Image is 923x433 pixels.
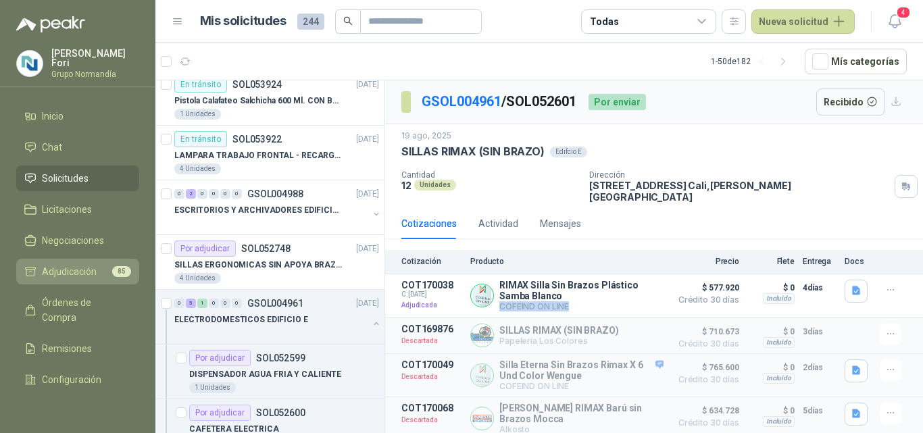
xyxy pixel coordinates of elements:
div: 1 [197,299,207,308]
div: 4 Unidades [174,163,221,174]
p: [PERSON_NAME] RIMAX Barú sin Brazos Mocca [499,403,664,424]
div: 0 [220,189,230,199]
p: SOL052748 [241,244,291,253]
p: Papeleria Los Colores [499,336,619,346]
div: Todas [590,14,618,29]
div: 0 [232,189,242,199]
a: Inicio [16,103,139,129]
p: 19 ago, 2025 [401,130,451,143]
p: Silla Eterna Sin Brazos Rimax X 6 Und Color Wengue [499,359,664,381]
span: Configuración [42,372,101,387]
span: $ 765.600 [672,359,739,376]
div: En tránsito [174,131,227,147]
p: $ 0 [747,324,795,340]
p: [DATE] [356,297,379,310]
button: 4 [882,9,907,34]
p: GSOL004988 [247,189,303,199]
span: search [343,16,353,26]
img: Company Logo [471,407,493,430]
div: 0 [209,299,219,308]
p: COT170049 [401,359,462,370]
p: SOL052599 [256,353,305,363]
p: SILLAS ERGONOMICAS SIN APOYA BRAZOS [174,259,343,272]
div: 2 [186,189,196,199]
span: 85 [112,266,131,277]
div: Incluido [763,373,795,384]
p: / SOL052601 [422,91,578,112]
div: 0 [197,189,207,199]
a: Chat [16,134,139,160]
p: COFEIND ON LINE [499,381,664,391]
div: 4 Unidades [174,273,221,284]
div: Cotizaciones [401,216,457,231]
p: Adjudicada [401,299,462,312]
p: Dirección [589,170,889,180]
p: 4 días [803,280,837,296]
p: RIMAX Silla Sin Brazos Plástico Samba Blanco [499,280,664,301]
button: Recibido [816,88,886,116]
span: Adjudicación [42,264,97,279]
p: [DATE] [356,133,379,146]
span: 4 [896,6,911,19]
div: Edifcio E [550,147,587,157]
p: $ 0 [747,403,795,419]
p: SOL053924 [232,80,282,89]
a: Solicitudes [16,165,139,191]
div: Por enviar [589,94,646,110]
p: Producto [470,257,664,266]
div: 5 [186,299,196,308]
p: 12 [401,180,411,191]
div: Actividad [478,216,518,231]
p: ESCRITORIOS Y ARCHIVADORES EDIFICIO E [174,204,343,217]
p: SILLAS RIMAX (SIN BRAZO) [499,325,619,336]
a: Órdenes de Compra [16,290,139,330]
span: $ 710.673 [672,324,739,340]
a: Manuales y ayuda [16,398,139,424]
img: Company Logo [471,324,493,347]
button: Nueva solicitud [751,9,855,34]
span: Órdenes de Compra [42,295,126,325]
span: Negociaciones [42,233,104,248]
a: Adjudicación85 [16,259,139,284]
div: 1 - 50 de 182 [711,51,794,72]
a: En tránsitoSOL053922[DATE] LAMPARA TRABAJO FRONTAL - RECARGABLE4 Unidades [155,126,384,180]
p: SOL052600 [256,408,305,417]
div: Incluido [763,416,795,427]
p: COT170068 [401,403,462,413]
p: Grupo Normandía [51,70,139,78]
img: Logo peakr [16,16,85,32]
p: Flete [747,257,795,266]
p: 2 días [803,359,837,376]
p: Docs [845,257,872,266]
p: [DATE] [356,78,379,91]
span: Remisiones [42,341,92,356]
div: 1 Unidades [174,109,221,120]
a: En tránsitoSOL053924[DATE] Pistola Calafateo Salchicha 600 Ml. CON BOQUILLA1 Unidades [155,71,384,126]
a: 0 5 1 0 0 0 GSOL004961[DATE] ELECTRODOMESTICOS EDIFICIO E [174,295,382,338]
a: Configuración [16,367,139,392]
span: $ 577.920 [672,280,739,296]
img: Company Logo [471,284,493,307]
p: [STREET_ADDRESS] Cali , [PERSON_NAME][GEOGRAPHIC_DATA] [589,180,889,203]
span: C: [DATE] [401,290,462,299]
div: Por adjudicar [189,350,251,366]
span: Crédito 30 días [672,419,739,427]
h1: Mis solicitudes [200,11,286,31]
div: Por adjudicar [189,405,251,421]
p: COT169876 [401,324,462,334]
p: COT170038 [401,280,462,290]
span: Solicitudes [42,171,89,186]
p: $ 0 [747,359,795,376]
div: 1 Unidades [189,382,236,393]
p: Descartada [401,370,462,384]
a: Por adjudicarSOL052599DISPENSADOR AGUA FRIA Y CALIENTE1 Unidades [155,345,384,399]
p: Descartada [401,334,462,348]
p: GSOL004961 [247,299,303,308]
div: Incluido [763,337,795,348]
div: Mensajes [540,216,581,231]
div: En tránsito [174,76,227,93]
a: Licitaciones [16,197,139,222]
p: COFEIND ON LINE [499,301,664,311]
img: Company Logo [471,364,493,386]
p: [DATE] [356,243,379,255]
